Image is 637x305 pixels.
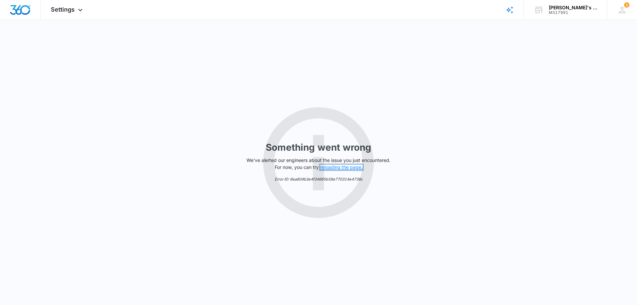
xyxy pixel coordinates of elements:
[275,177,363,182] em: Error ID: 6ea804b3e4f34665b58e770314e4736c
[549,10,597,15] div: account id
[549,5,597,10] div: account name
[266,140,371,154] h1: Something went wrong
[244,157,393,171] p: We've alerted our engineers about the issue you just encountered. For now, you can try
[320,165,363,170] button: reloading the page.
[624,2,629,8] span: 1
[51,6,75,13] span: Settings
[624,2,629,8] div: notifications count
